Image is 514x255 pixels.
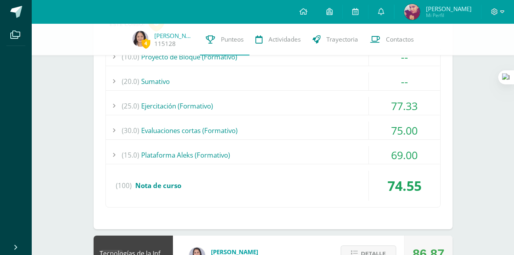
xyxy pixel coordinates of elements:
[135,181,181,190] span: Nota de curso
[369,48,440,66] div: --
[154,32,194,40] a: [PERSON_NAME]
[122,97,139,115] span: (25.0)
[142,38,150,48] span: 4
[369,171,440,201] div: 74.55
[221,35,244,44] span: Punteos
[106,122,440,139] div: Evaluaciones cortas (Formativo)
[426,5,472,13] span: [PERSON_NAME]
[364,24,420,55] a: Contactos
[426,12,472,19] span: Mi Perfil
[369,97,440,115] div: 77.33
[249,24,307,55] a: Actividades
[404,4,420,20] img: 56fa8ae54895f260aaa680a71fb556c5.png
[369,72,440,90] div: --
[122,122,139,139] span: (30.0)
[369,146,440,164] div: 69.00
[122,72,139,90] span: (20.0)
[269,35,301,44] span: Actividades
[122,146,139,164] span: (15.0)
[106,48,440,66] div: Proyecto de Bloque (Formativo)
[106,97,440,115] div: Ejercitación (Formativo)
[200,24,249,55] a: Punteos
[106,146,440,164] div: Plataforma Aleks (Formativo)
[326,35,358,44] span: Trayectoria
[106,72,440,90] div: Sumativo
[369,122,440,139] div: 75.00
[154,40,176,48] a: 115128
[122,48,139,66] span: (10.0)
[307,24,364,55] a: Trayectoria
[132,31,148,47] img: a7ee6d70d80002b2e40dc5bf61ca7e6f.png
[116,171,132,201] span: (100)
[386,35,414,44] span: Contactos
